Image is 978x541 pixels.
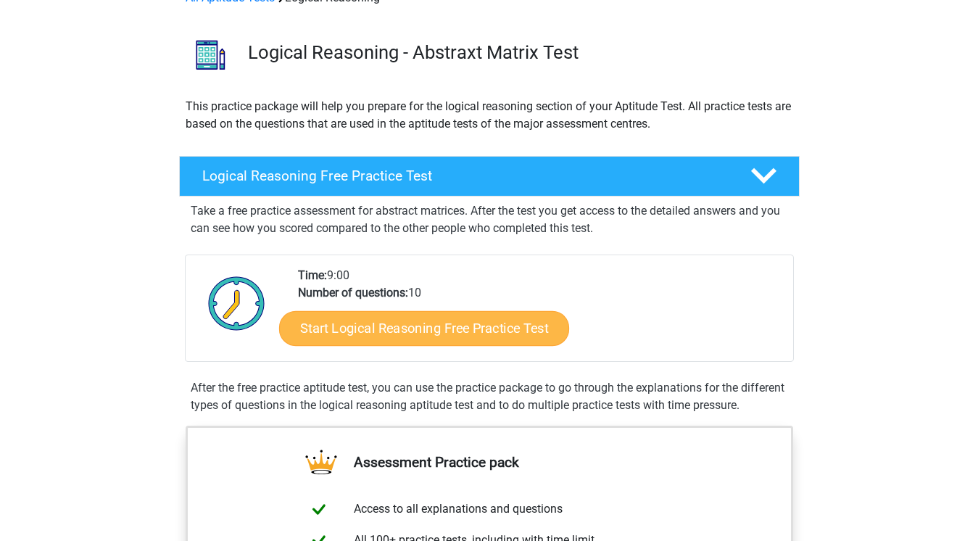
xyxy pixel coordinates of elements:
[298,268,327,282] b: Time:
[202,168,727,184] h4: Logical Reasoning Free Practice Test
[180,24,241,86] img: logical reasoning
[173,156,805,197] a: Logical Reasoning Free Practice Test
[279,310,569,345] a: Start Logical Reasoning Free Practice Test
[248,41,788,64] h3: Logical Reasoning - Abstraxt Matrix Test
[200,267,273,339] img: Clock
[287,267,792,361] div: 9:00 10
[191,202,788,237] p: Take a free practice assessment for abstract matrices. After the test you get access to the detai...
[298,286,408,300] b: Number of questions:
[185,379,794,414] div: After the free practice aptitude test, you can use the practice package to go through the explana...
[186,98,793,133] p: This practice package will help you prepare for the logical reasoning section of your Aptitude Te...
